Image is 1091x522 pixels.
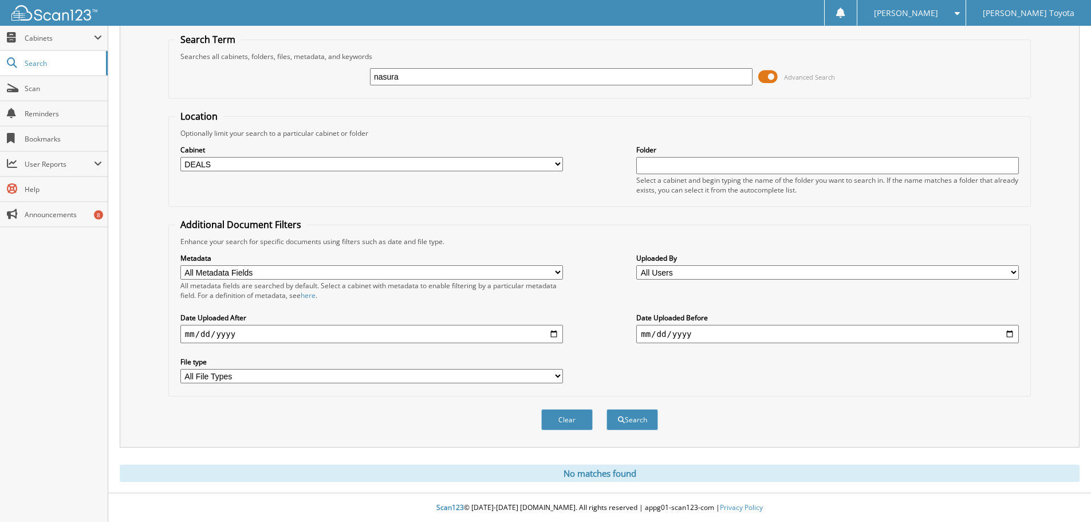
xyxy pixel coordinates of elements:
[25,109,102,119] span: Reminders
[180,357,563,367] label: File type
[636,253,1019,263] label: Uploaded By
[301,291,316,300] a: here
[175,237,1025,246] div: Enhance your search for specific documents using filters such as date and file type.
[636,145,1019,155] label: Folder
[180,145,563,155] label: Cabinet
[108,494,1091,522] div: © [DATE]-[DATE] [DOMAIN_NAME]. All rights reserved | appg01-scan123-com |
[11,5,97,21] img: scan123-logo-white.svg
[175,128,1025,138] div: Optionally limit your search to a particular cabinet or folder
[636,175,1019,195] div: Select a cabinet and begin typing the name of the folder you want to search in. If the name match...
[1034,467,1091,522] iframe: Chat Widget
[636,313,1019,323] label: Date Uploaded Before
[784,73,835,81] span: Advanced Search
[25,159,94,169] span: User Reports
[175,52,1025,61] div: Searches all cabinets, folders, files, metadata, and keywords
[25,134,102,144] span: Bookmarks
[180,281,563,300] div: All metadata fields are searched by default. Select a cabinet with metadata to enable filtering b...
[874,10,938,17] span: [PERSON_NAME]
[636,325,1019,343] input: end
[25,33,94,43] span: Cabinets
[983,10,1074,17] span: [PERSON_NAME] Toyota
[606,409,658,430] button: Search
[180,313,563,323] label: Date Uploaded After
[180,253,563,263] label: Metadata
[25,185,102,194] span: Help
[94,210,103,219] div: 8
[720,503,763,512] a: Privacy Policy
[436,503,464,512] span: Scan123
[25,84,102,93] span: Scan
[25,58,100,68] span: Search
[175,218,307,231] legend: Additional Document Filters
[25,210,102,219] span: Announcements
[175,33,241,46] legend: Search Term
[541,409,593,430] button: Clear
[120,465,1080,482] div: No matches found
[180,325,563,343] input: start
[175,110,223,123] legend: Location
